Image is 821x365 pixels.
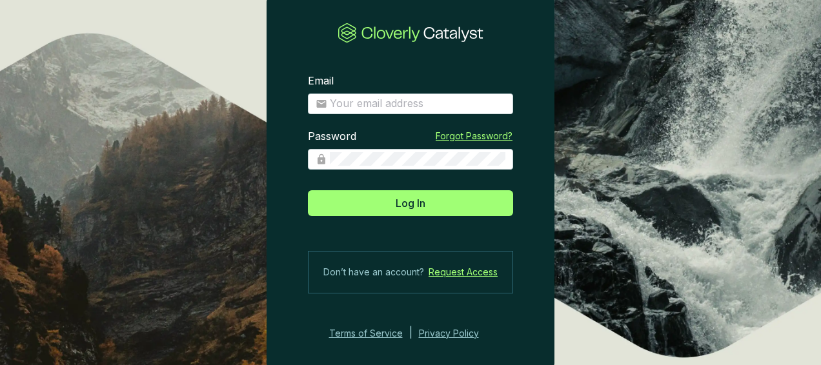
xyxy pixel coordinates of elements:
[308,74,334,88] label: Email
[409,326,412,341] div: |
[429,264,498,280] a: Request Access
[396,195,425,211] span: Log In
[325,326,403,341] a: Terms of Service
[436,130,512,143] a: Forgot Password?
[323,264,424,280] span: Don’t have an account?
[308,190,513,216] button: Log In
[330,97,505,111] input: Email
[419,326,496,341] a: Privacy Policy
[330,152,505,166] input: Password
[308,130,356,144] label: Password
